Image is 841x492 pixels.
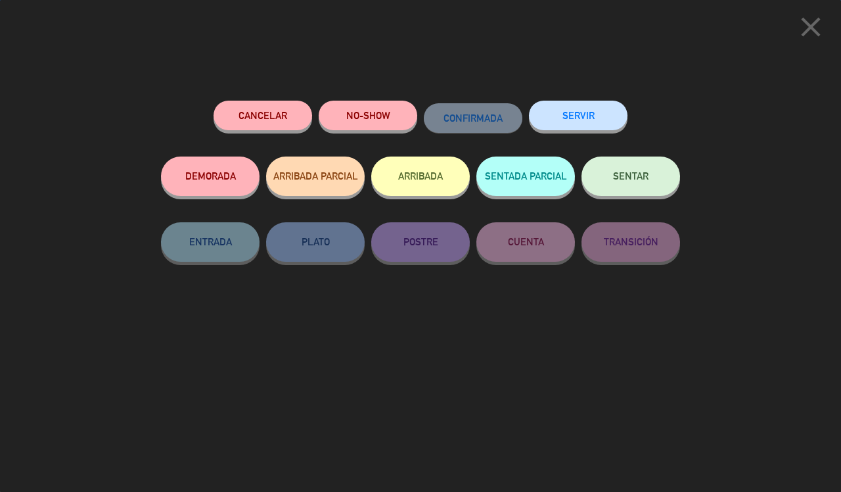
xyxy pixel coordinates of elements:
button: SERVIR [529,101,627,130]
button: Cancelar [214,101,312,130]
span: CONFIRMADA [443,112,503,124]
button: SENTADA PARCIAL [476,157,575,196]
button: NO-SHOW [319,101,417,130]
span: ARRIBADA PARCIAL [273,170,358,182]
button: PLATO [266,222,365,262]
i: close [794,11,827,43]
button: POSTRE [371,222,470,262]
button: CUENTA [476,222,575,262]
button: DEMORADA [161,157,260,196]
button: close [790,10,831,49]
span: SENTAR [613,170,648,182]
button: TRANSICIÓN [581,222,680,262]
button: ARRIBADA [371,157,470,196]
button: ARRIBADA PARCIAL [266,157,365,196]
button: ENTRADA [161,222,260,262]
button: CONFIRMADA [424,103,522,133]
button: SENTAR [581,157,680,196]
